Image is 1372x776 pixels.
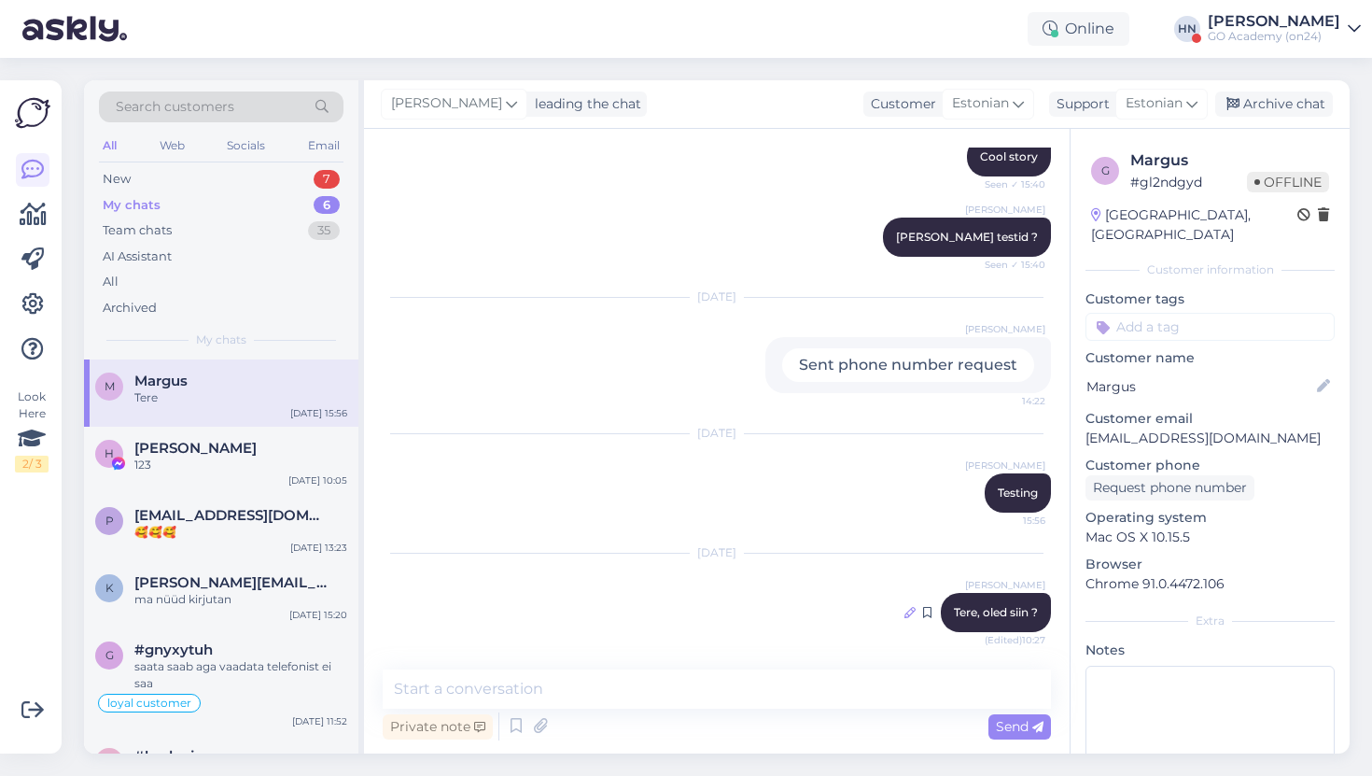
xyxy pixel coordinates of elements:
[15,456,49,473] div: 2 / 3
[1085,574,1335,594] p: Chrome 91.0.4472.106
[134,373,188,389] span: Margus
[1085,409,1335,429] p: Customer email
[105,514,114,528] span: p
[965,322,1045,336] span: [PERSON_NAME]
[292,714,347,728] div: [DATE] 11:52
[116,97,234,117] span: Search customers
[107,698,191,709] span: loyal customer
[1085,528,1335,547] p: Mac OS X 10.15.5
[1085,429,1335,448] p: [EMAIL_ADDRESS][DOMAIN_NAME]
[1085,475,1254,501] div: Request phone number
[105,446,114,460] span: H
[15,95,50,131] img: Askly Logo
[1091,205,1297,245] div: [GEOGRAPHIC_DATA], [GEOGRAPHIC_DATA]
[1085,641,1335,660] p: Notes
[289,608,347,622] div: [DATE] 15:20
[134,524,347,541] div: 🥰🥰🥰
[1247,172,1329,192] span: Offline
[314,196,340,215] div: 6
[1085,508,1335,528] p: Operating system
[105,379,115,393] span: M
[1126,93,1183,114] span: Estonian
[1208,29,1340,44] div: GO Academy (on24)
[952,93,1009,114] span: Estonian
[1130,172,1247,192] div: # gl2ndgyd
[105,581,114,595] span: k
[383,714,493,740] div: Private note
[134,658,347,692] div: saata saab aga vaadata telefonist ei saa
[383,544,1051,561] div: [DATE]
[103,299,157,317] div: Archived
[308,221,340,240] div: 35
[1085,613,1335,629] div: Extra
[1085,348,1335,368] p: Customer name
[527,94,641,114] div: leading the chat
[103,170,131,189] div: New
[134,591,347,608] div: ma nüüd kirjutan
[975,633,1045,647] span: (Edited) 10:27
[290,406,347,420] div: [DATE] 15:56
[975,514,1045,528] span: 15:56
[304,134,343,158] div: Email
[134,574,329,591] span: kristel@pentus.ee
[954,605,1038,619] span: Tere, oled siin ?
[965,203,1045,217] span: [PERSON_NAME]
[896,230,1038,244] span: [PERSON_NAME] testid ?
[156,134,189,158] div: Web
[134,507,329,524] span: priven@gwn.com
[1028,12,1129,46] div: Online
[103,273,119,291] div: All
[134,642,213,658] span: #gnyxytuh
[383,289,1051,305] div: [DATE]
[288,473,347,487] div: [DATE] 10:05
[391,93,502,114] span: [PERSON_NAME]
[383,425,1051,442] div: [DATE]
[196,332,246,348] span: My chats
[134,748,216,765] span: #bmlvqjcw
[134,440,257,457] span: Hans Niinemäe
[782,348,1034,382] div: Sent phone number request
[965,459,1045,473] span: [PERSON_NAME]
[998,486,1038,500] span: Testing
[290,541,347,555] div: [DATE] 13:23
[1085,261,1335,278] div: Customer information
[1085,456,1335,475] p: Customer phone
[1208,14,1340,29] div: [PERSON_NAME]
[975,258,1045,272] span: Seen ✓ 15:40
[975,394,1045,408] span: 14:22
[975,177,1045,191] span: Seen ✓ 15:40
[103,196,161,215] div: My chats
[1085,313,1335,341] input: Add a tag
[134,389,347,406] div: Tere
[1208,14,1361,44] a: [PERSON_NAME]GO Academy (on24)
[863,94,936,114] div: Customer
[105,648,114,662] span: g
[1101,163,1110,177] span: g
[134,457,347,473] div: 123
[1130,149,1329,172] div: Margus
[1085,555,1335,574] p: Browser
[980,149,1038,163] span: Cool story
[314,170,340,189] div: 7
[1174,16,1200,42] div: HN
[15,388,49,473] div: Look Here
[1049,94,1110,114] div: Support
[1085,289,1335,309] p: Customer tags
[1086,376,1313,397] input: Add name
[103,221,172,240] div: Team chats
[965,578,1045,592] span: [PERSON_NAME]
[99,134,120,158] div: All
[1215,92,1333,117] div: Archive chat
[223,134,269,158] div: Socials
[996,718,1043,735] span: Send
[103,247,172,266] div: AI Assistant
